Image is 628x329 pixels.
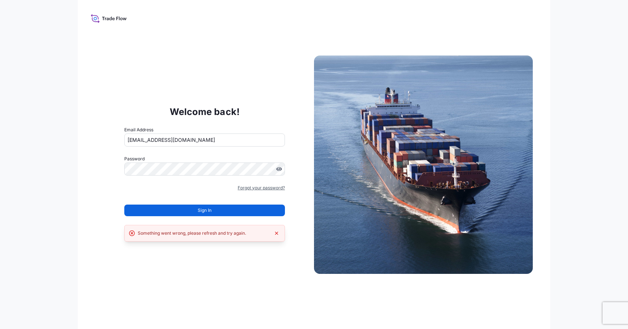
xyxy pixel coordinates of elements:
div: Something went wrong, please refresh and try again. [138,230,246,237]
button: Show password [276,166,282,172]
label: Password [124,155,285,163]
label: Email Address [124,126,153,133]
button: Sign In [124,205,285,216]
button: Dismiss error [273,230,280,237]
span: Sign In [198,207,212,214]
a: Forgot your password? [238,184,285,192]
p: Welcome back! [170,106,240,118]
img: Ship illustration [314,55,533,274]
input: example@gmail.com [124,133,285,147]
